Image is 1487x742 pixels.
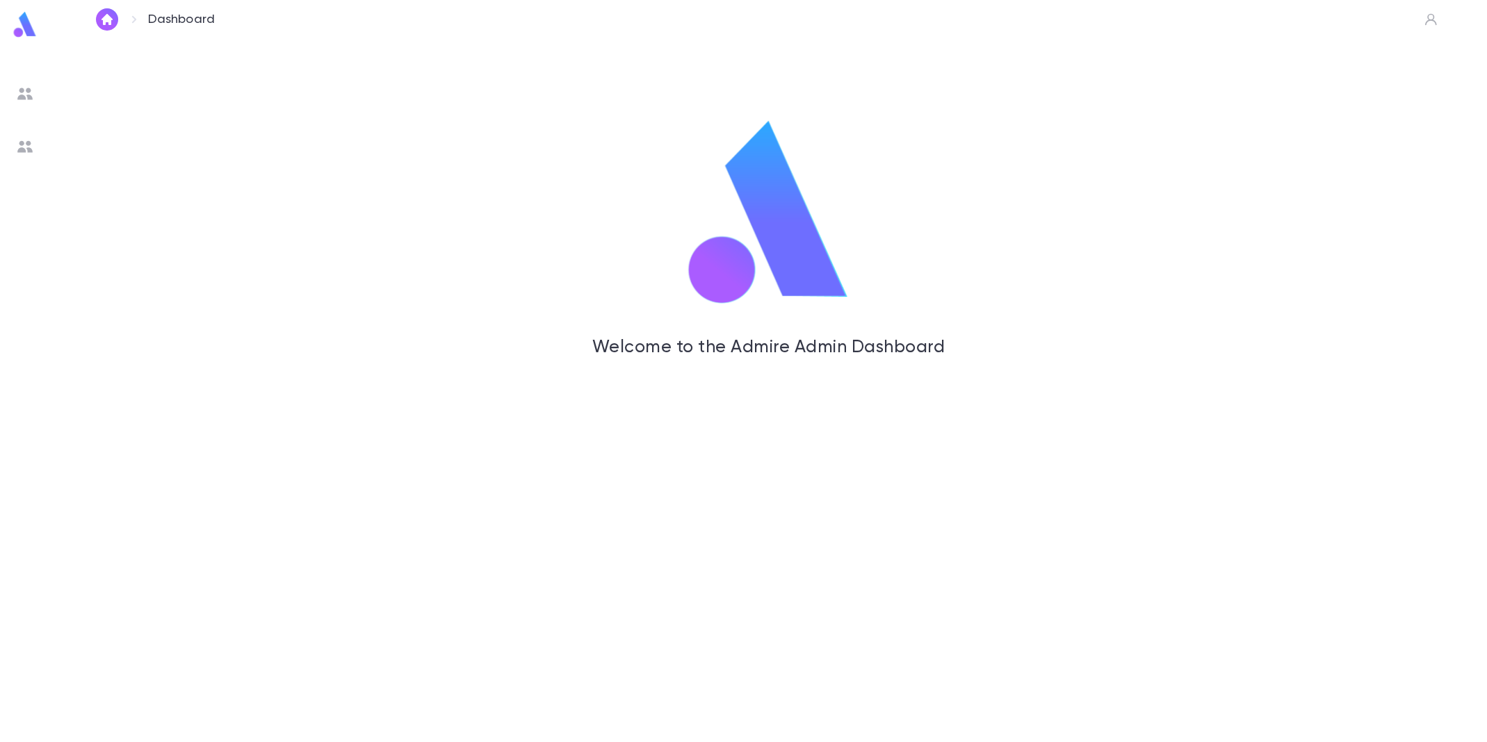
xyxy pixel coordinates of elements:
p: Dashboard [148,12,216,27]
img: users_grey.add6a7b1bacd1fe57131ad36919bb8de.svg [17,138,33,155]
img: home_white.a664292cf8c1dea59945f0da9f25487c.svg [99,14,115,25]
img: logo [669,117,868,311]
h5: Welcome to the Admire Admin Dashboard [152,338,1386,358]
img: users_grey.add6a7b1bacd1fe57131ad36919bb8de.svg [17,85,33,102]
img: logo [11,11,39,38]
